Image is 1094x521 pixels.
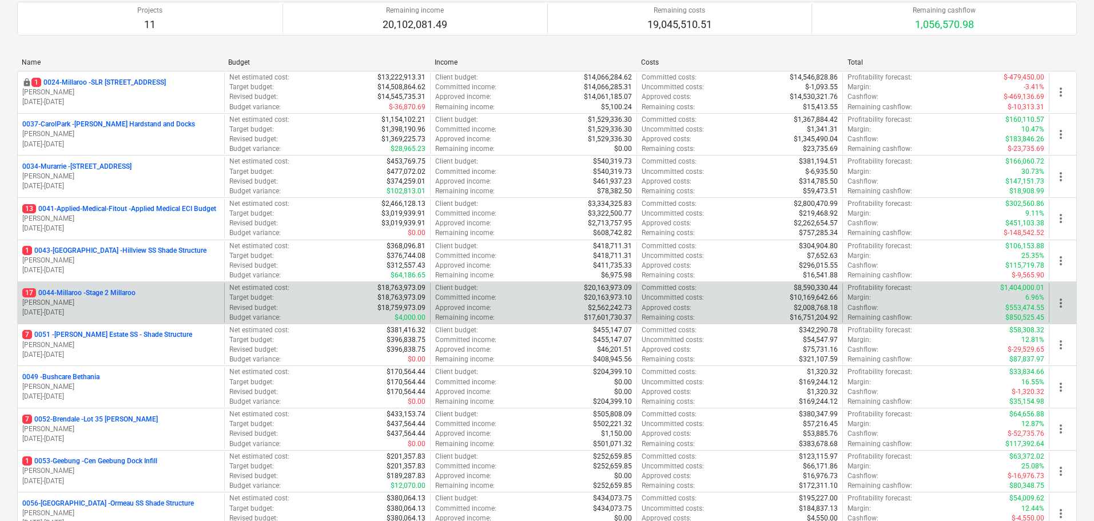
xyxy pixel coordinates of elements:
[435,144,495,154] p: Remaining income :
[584,283,632,293] p: $20,163,973.09
[435,102,495,112] p: Remaining income :
[1012,271,1044,280] p: $-9,565.90
[794,115,838,125] p: $1,367,884.42
[803,271,838,280] p: $16,541.88
[848,58,1045,66] div: Total
[22,508,220,518] p: [PERSON_NAME]
[22,424,220,434] p: [PERSON_NAME]
[389,102,425,112] p: $-36,870.69
[1021,167,1044,177] p: 30.73%
[381,134,425,144] p: $1,369,225.73
[642,177,691,186] p: Approved costs :
[848,355,912,364] p: Remaining cashflow :
[1054,85,1068,99] span: more_vert
[377,82,425,92] p: $14,508,864.62
[22,476,220,486] p: [DATE] - [DATE]
[435,261,491,271] p: Approved income :
[22,456,220,486] div: 10053-Geebung -Cen Geebung Dock Infill[PERSON_NAME][DATE]-[DATE]
[229,209,274,218] p: Target budget :
[22,288,136,298] p: 0044-Millaroo - Stage 2 Millaroo
[807,125,838,134] p: $1,341.31
[588,199,632,209] p: $3,334,325.83
[22,330,32,339] span: 7
[435,92,491,102] p: Approved income :
[794,218,838,228] p: $2,262,654.57
[435,134,491,144] p: Approved income :
[1005,115,1044,125] p: $160,110.57
[642,92,691,102] p: Approved costs :
[229,102,281,112] p: Budget variance :
[22,78,31,88] div: This project is confidential
[22,392,220,401] p: [DATE] - [DATE]
[383,18,447,31] p: 20,102,081.49
[435,325,478,335] p: Client budget :
[848,218,878,228] p: Cashflow :
[137,18,162,31] p: 11
[794,283,838,293] p: $8,590,330.44
[642,345,691,355] p: Approved costs :
[1025,293,1044,303] p: 6.96%
[642,134,691,144] p: Approved costs :
[387,177,425,186] p: $374,259.01
[848,134,878,144] p: Cashflow :
[22,246,32,255] span: 1
[642,271,695,280] p: Remaining costs :
[387,251,425,261] p: $376,744.08
[799,241,838,251] p: $304,904.80
[642,102,695,112] p: Remaining costs :
[584,313,632,323] p: $17,601,730.37
[803,186,838,196] p: $59,473.51
[642,218,691,228] p: Approved costs :
[1021,251,1044,261] p: 25.35%
[22,172,220,181] p: [PERSON_NAME]
[435,167,496,177] p: Committed income :
[848,283,912,293] p: Profitability forecast :
[22,162,132,172] p: 0034-Murarrie - [STREET_ADDRESS]
[593,167,632,177] p: $540,319.73
[383,6,447,15] p: Remaining income
[435,157,478,166] p: Client budget :
[1054,422,1068,436] span: more_vert
[31,78,166,88] p: 0024-Millaroo - SLR [STREET_ADDRESS]
[584,82,632,92] p: $14,066,285.31
[229,134,278,144] p: Revised budget :
[848,345,878,355] p: Cashflow :
[22,499,194,508] p: 0056-[GEOGRAPHIC_DATA] - Ormeau SS Shade Structure
[642,73,697,82] p: Committed costs :
[387,241,425,251] p: $368,096.81
[799,228,838,238] p: $757,285.34
[435,218,491,228] p: Approved income :
[1054,254,1068,268] span: more_vert
[229,218,278,228] p: Revised budget :
[799,261,838,271] p: $296,015.55
[435,241,478,251] p: Client budget :
[229,293,274,303] p: Target budget :
[790,293,838,303] p: $10,169,642.66
[1005,199,1044,209] p: $302,560.86
[229,303,278,313] p: Revised budget :
[584,73,632,82] p: $14,066,284.62
[1054,338,1068,352] span: more_vert
[22,330,192,340] p: 0051 - [PERSON_NAME] Estate SS - Shade Structure
[229,115,289,125] p: Net estimated cost :
[588,209,632,218] p: $3,322,500.77
[435,313,495,323] p: Remaining income :
[229,345,278,355] p: Revised budget :
[790,313,838,323] p: $16,751,204.92
[381,115,425,125] p: $1,154,102.21
[597,186,632,196] p: $78,382.50
[22,415,220,444] div: 70052-Brendale -Lot 35 [PERSON_NAME][PERSON_NAME][DATE]-[DATE]
[229,157,289,166] p: Net estimated cost :
[790,73,838,82] p: $14,546,828.86
[387,335,425,345] p: $396,838.75
[22,382,220,392] p: [PERSON_NAME]
[22,288,220,317] div: 170044-Millaroo -Stage 2 Millaroo[PERSON_NAME][DATE]-[DATE]
[642,144,695,154] p: Remaining costs :
[22,181,220,191] p: [DATE] - [DATE]
[229,335,274,345] p: Target budget :
[22,204,216,214] p: 0041-Applied-Medical-Fitout - Applied Medical ECI Budget
[229,144,281,154] p: Budget variance :
[803,102,838,112] p: $15,413.55
[1005,241,1044,251] p: $106,153.88
[803,335,838,345] p: $54,547.97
